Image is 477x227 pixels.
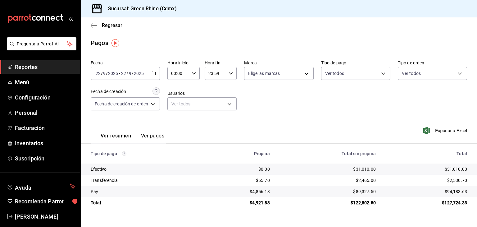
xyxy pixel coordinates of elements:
[91,188,198,195] div: Pay
[280,166,376,172] div: $31,010.00
[205,61,237,65] label: Hora fin
[248,70,280,76] span: Elige las marcas
[15,154,75,163] span: Suscripción
[15,212,75,221] span: [PERSON_NAME]
[91,61,160,65] label: Fecha
[402,70,421,76] span: Ver todos
[15,78,75,86] span: Menú
[15,109,75,117] span: Personal
[102,22,122,28] span: Regresar
[101,133,164,143] div: navigation tabs
[122,151,126,156] svg: Los pagos realizados con Pay y otras terminales son montos brutos.
[15,124,75,132] span: Facturación
[119,71,120,76] span: -
[321,61,390,65] label: Tipo de pago
[91,88,126,95] div: Fecha de creación
[244,61,313,65] label: Marca
[121,71,126,76] input: --
[15,63,75,71] span: Reportes
[167,61,200,65] label: Hora inicio
[91,177,198,183] div: Transferencia
[207,177,270,183] div: $65.70
[132,71,134,76] span: /
[280,200,376,206] div: $122,802.50
[167,91,237,95] label: Usuarios
[15,93,75,102] span: Configuración
[398,61,467,65] label: Tipo de orden
[111,39,119,47] img: Tooltip marker
[68,16,73,21] button: open_drawer_menu
[207,151,270,156] div: Propina
[134,71,144,76] input: ----
[91,200,198,206] div: Total
[207,200,270,206] div: $4,921.83
[15,183,67,190] span: Ayuda
[103,71,106,76] input: --
[386,188,467,195] div: $94,183.63
[386,200,467,206] div: $127,724.33
[280,177,376,183] div: $2,465.00
[425,127,467,134] button: Exportar a Excel
[17,41,67,47] span: Pregunta a Parrot AI
[386,166,467,172] div: $31,010.00
[386,177,467,183] div: $2,530.70
[91,38,108,48] div: Pagos
[280,188,376,195] div: $89,327.50
[95,101,148,107] span: Fecha de creación de orden
[7,37,76,50] button: Pregunta a Parrot AI
[101,71,103,76] span: /
[280,151,376,156] div: Total sin propina
[91,22,122,28] button: Regresar
[129,71,132,76] input: --
[325,70,344,76] span: Ver todos
[4,45,76,52] a: Pregunta a Parrot AI
[386,151,467,156] div: Total
[108,71,118,76] input: ----
[101,133,131,143] button: Ver resumen
[103,5,177,12] h3: Sucursal: Green Rhino (Cdmx)
[167,97,237,110] div: Ver todos
[91,151,198,156] div: Tipo de pago
[207,166,270,172] div: $0.00
[207,188,270,195] div: $4,856.13
[15,139,75,147] span: Inventarios
[15,197,75,206] span: Recomienda Parrot
[106,71,108,76] span: /
[141,133,164,143] button: Ver pagos
[126,71,128,76] span: /
[95,71,101,76] input: --
[91,166,198,172] div: Efectivo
